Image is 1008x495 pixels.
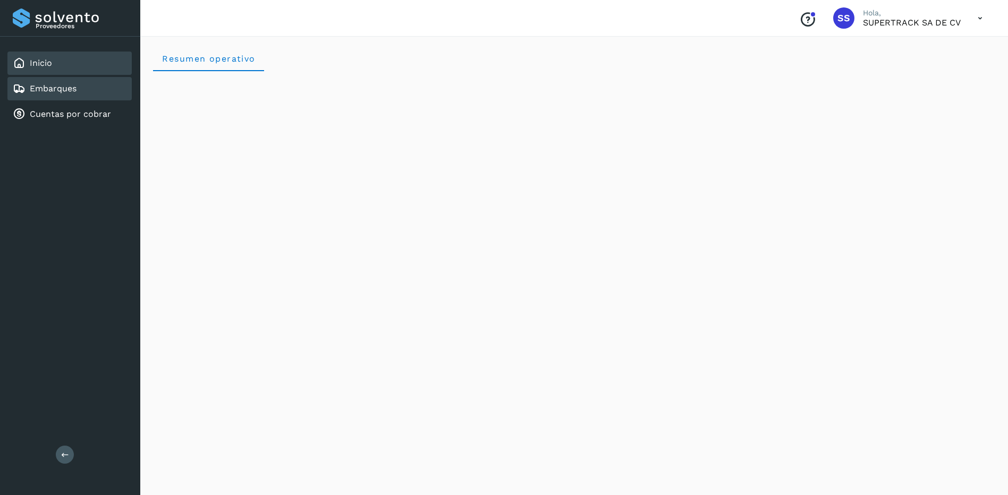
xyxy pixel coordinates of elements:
[7,77,132,100] div: Embarques
[863,8,961,18] p: Hola,
[162,54,256,64] span: Resumen operativo
[7,52,132,75] div: Inicio
[30,83,77,93] a: Embarques
[36,22,128,30] p: Proveedores
[863,18,961,28] p: SUPERTRACK SA DE CV
[30,58,52,68] a: Inicio
[30,109,111,119] a: Cuentas por cobrar
[7,103,132,126] div: Cuentas por cobrar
